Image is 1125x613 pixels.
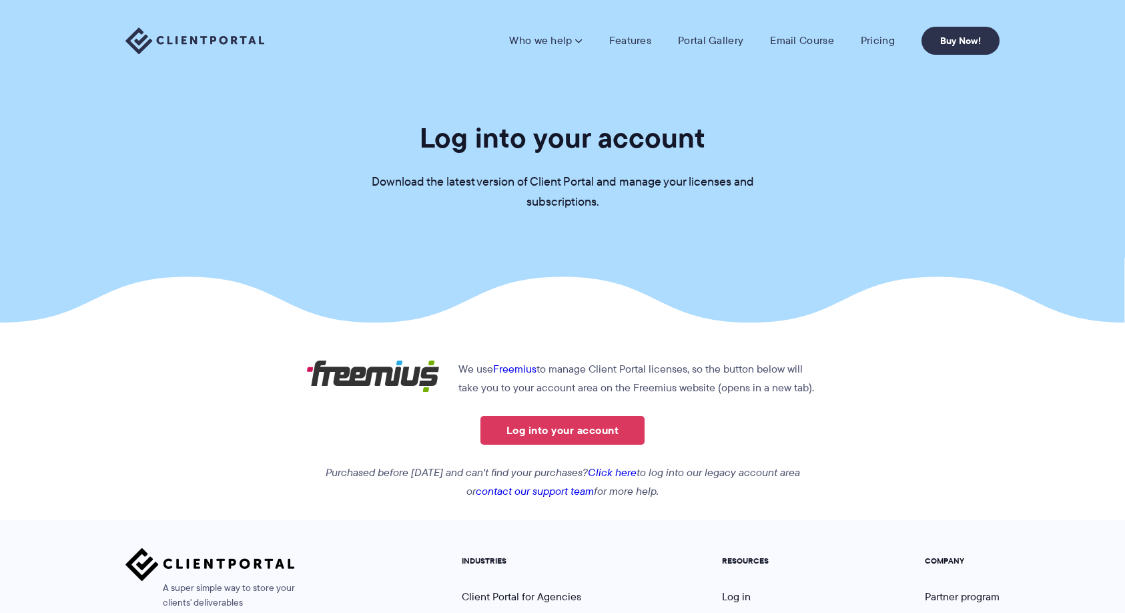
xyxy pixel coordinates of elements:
p: Download the latest version of Client Portal and manage your licenses and subscriptions. [362,172,763,212]
a: Pricing [861,34,895,47]
a: Partner program [925,589,1000,604]
a: Features [609,34,651,47]
a: Client Portal for Agencies [462,589,581,604]
h5: RESOURCES [722,556,799,566]
em: Purchased before [DATE] and can't find your purchases? to log into our legacy account area or for... [326,465,800,499]
img: Freemius logo [306,360,440,393]
h1: Log into your account [420,120,705,156]
a: Portal Gallery [678,34,743,47]
h5: COMPANY [925,556,1000,566]
a: Click here [588,465,637,480]
a: Freemius [493,361,536,377]
a: Buy Now! [921,27,1000,55]
a: Who we help [509,34,582,47]
a: Log into your account [480,416,645,445]
h5: INDUSTRIES [462,556,597,566]
p: We use to manage Client Portal licenses, so the button below will take you to your account area o... [306,360,819,397]
a: Email Course [770,34,834,47]
a: Log in [722,589,751,604]
span: A super simple way to store your clients' deliverables [125,581,295,610]
a: contact our support team [476,483,594,499]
